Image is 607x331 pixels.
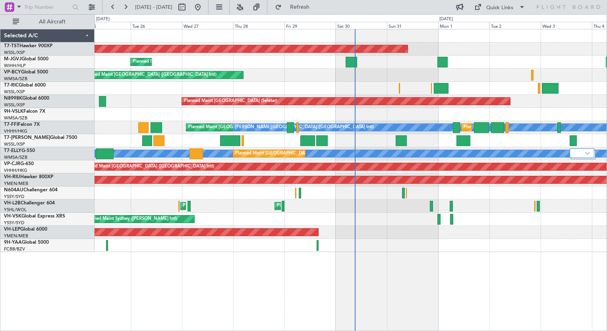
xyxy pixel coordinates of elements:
[184,95,277,107] div: Planned Maint [GEOGRAPHIC_DATA] (Seletar)
[4,128,27,134] a: VHHH/HKG
[4,220,24,226] a: YSSY/SYD
[79,213,177,225] div: Unplanned Maint Sydney ([PERSON_NAME] Intl)
[4,70,21,75] span: VP-BCY
[4,109,23,114] span: 9H-VSLK
[81,161,214,173] div: Planned Maint [GEOGRAPHIC_DATA] ([GEOGRAPHIC_DATA] Intl)
[4,181,28,187] a: YMEN/MEB
[4,175,20,179] span: VH-RIU
[4,115,27,121] a: WMSA/SZB
[4,148,21,153] span: T7-ELLY
[4,122,40,127] a: T7-FFIFalcon 7X
[4,240,22,245] span: 9H-YAA
[4,194,24,200] a: YSSY/SYD
[233,22,284,29] div: Thu 28
[4,207,27,213] a: YSHL/WOL
[4,214,65,219] a: VH-VSKGlobal Express XRS
[4,214,21,219] span: VH-VSK
[4,50,25,56] a: WSSL/XSP
[133,56,232,68] div: Planned Maint [GEOGRAPHIC_DATA] (Halim Intl)
[4,148,35,153] a: T7-ELLYG-550
[464,121,596,133] div: Planned Maint [GEOGRAPHIC_DATA] ([GEOGRAPHIC_DATA] Intl)
[4,227,20,232] span: VH-LEP
[4,175,53,179] a: VH-RIUHawker 800XP
[131,22,182,29] div: Tue 26
[387,22,438,29] div: Sun 31
[4,96,49,101] a: N8998KGlobal 6000
[135,4,172,11] span: [DATE] - [DATE]
[4,83,46,88] a: T7-RICGlobal 6000
[96,16,110,23] div: [DATE]
[235,121,374,133] div: [PERSON_NAME][GEOGRAPHIC_DATA] ([GEOGRAPHIC_DATA] Intl)
[541,22,592,29] div: Wed 3
[4,188,58,192] a: N604AUChallenger 604
[4,57,48,62] a: M-JGVJGlobal 5000
[183,200,275,212] div: Planned Maint Sydney ([PERSON_NAME] Intl)
[4,162,20,166] span: VP-CJR
[4,57,21,62] span: M-JGVJ
[4,102,25,108] a: WSSL/XSP
[4,76,27,82] a: WMSA/SZB
[277,200,402,212] div: Planned Maint [GEOGRAPHIC_DATA] ([GEOGRAPHIC_DATA])
[4,167,27,173] a: VHHH/HKG
[489,22,541,29] div: Tue 2
[4,246,25,252] a: FCBB/BZV
[4,240,49,245] a: 9H-YAAGlobal 5000
[9,15,86,28] button: All Aircraft
[182,22,233,29] div: Wed 27
[4,227,47,232] a: VH-LEPGlobal 6000
[438,22,489,29] div: Mon 1
[439,16,453,23] div: [DATE]
[284,22,336,29] div: Fri 29
[4,44,19,48] span: T7-TST
[4,63,26,69] a: WIHH/HLP
[4,83,19,88] span: T7-RIC
[24,1,70,13] input: Trip Number
[470,1,529,13] button: Quick Links
[4,122,18,127] span: T7-FFI
[4,70,48,75] a: VP-BCYGlobal 5000
[4,44,52,48] a: T7-TSTHawker 900XP
[4,188,23,192] span: N604AU
[4,135,77,140] a: T7-[PERSON_NAME]Global 7500
[84,69,217,81] div: Planned Maint [GEOGRAPHIC_DATA] ([GEOGRAPHIC_DATA] Intl)
[188,121,321,133] div: Planned Maint [GEOGRAPHIC_DATA] ([GEOGRAPHIC_DATA] Intl)
[585,152,590,155] img: arrow-gray.svg
[4,201,55,206] a: VH-L2BChallenger 604
[4,89,25,95] a: WSSL/XSP
[271,1,319,13] button: Refresh
[235,148,420,160] div: Planned Maint [GEOGRAPHIC_DATA] (Sultan [PERSON_NAME] [PERSON_NAME] - Subang)
[283,4,317,10] span: Refresh
[336,22,387,29] div: Sat 30
[4,109,45,114] a: 9H-VSLKFalcon 7X
[4,162,34,166] a: VP-CJRG-650
[486,4,513,12] div: Quick Links
[4,96,22,101] span: N8998K
[4,154,27,160] a: WMSA/SZB
[21,19,84,25] span: All Aircraft
[4,141,25,147] a: WSSL/XSP
[4,135,50,140] span: T7-[PERSON_NAME]
[4,201,21,206] span: VH-L2B
[79,22,131,29] div: Mon 25
[4,233,28,239] a: YMEN/MEB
